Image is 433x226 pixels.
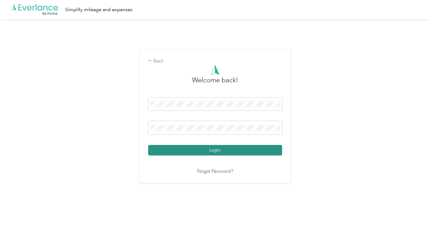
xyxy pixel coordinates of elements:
iframe: Everlance-gr Chat Button Frame [399,192,433,226]
div: Back [148,58,282,65]
h3: greeting [192,75,238,91]
div: Simplify mileage and expenses [65,6,132,14]
button: Login [148,145,282,155]
a: Forgot Password? [197,168,233,175]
